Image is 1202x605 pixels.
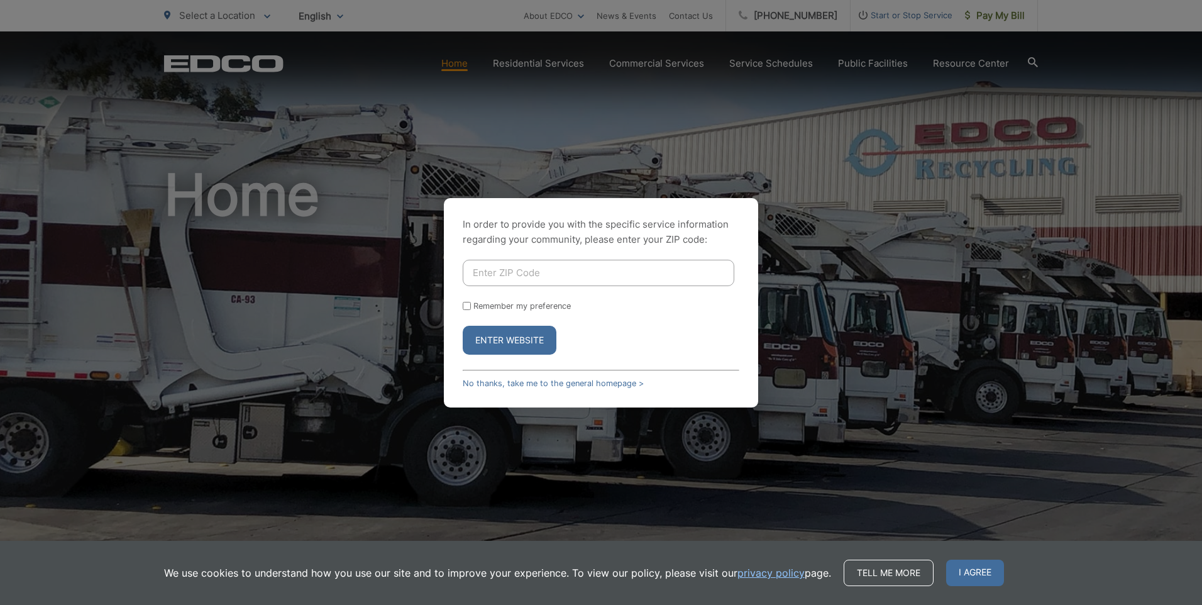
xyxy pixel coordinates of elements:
[463,379,644,388] a: No thanks, take me to the general homepage >
[946,560,1004,586] span: I agree
[737,565,805,580] a: privacy policy
[844,560,934,586] a: Tell me more
[164,565,831,580] p: We use cookies to understand how you use our site and to improve your experience. To view our pol...
[473,301,571,311] label: Remember my preference
[463,217,739,247] p: In order to provide you with the specific service information regarding your community, please en...
[463,260,734,286] input: Enter ZIP Code
[463,326,556,355] button: Enter Website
